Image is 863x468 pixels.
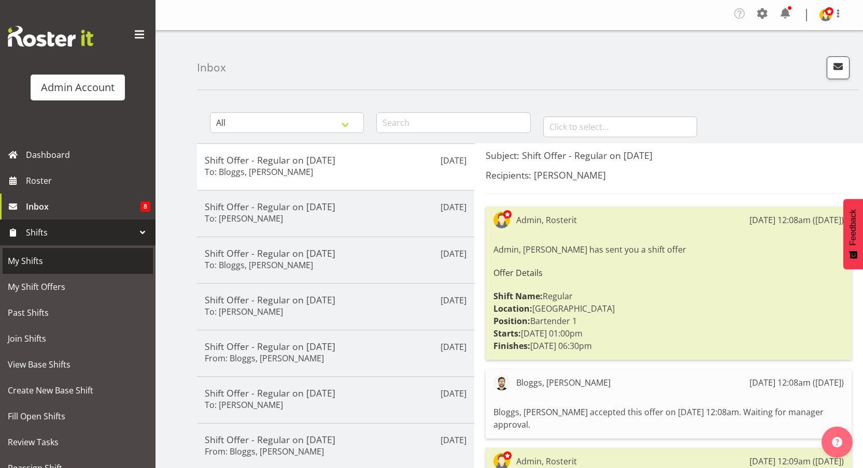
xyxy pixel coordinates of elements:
h6: From: Bloggs, [PERSON_NAME] [205,446,324,457]
div: Admin, Rosterit [516,455,577,467]
h5: Shift Offer - Regular on [DATE] [205,387,466,399]
span: Shifts [26,225,135,240]
strong: Shift Name: [493,290,543,302]
a: View Base Shifts [3,352,153,377]
a: Past Shifts [3,300,153,326]
a: Join Shifts [3,326,153,352]
span: Feedback [848,209,858,245]
div: Bloggs, [PERSON_NAME] [516,376,611,389]
button: Feedback - Show survey [843,199,863,269]
div: Bloggs, [PERSON_NAME] accepted this offer on [DATE] 12:08am. Waiting for manager approval. [493,403,844,433]
strong: Location: [493,303,532,314]
strong: Position: [493,315,530,327]
h4: Inbox [197,62,226,74]
h6: To: Bloggs, [PERSON_NAME] [205,260,313,270]
span: My Shift Offers [8,279,148,295]
img: admin-rosteritf9cbda91fdf824d97c9d6345b1f660ea.png [819,9,832,21]
p: [DATE] [441,341,466,353]
img: help-xxl-2.png [832,437,842,447]
h5: Shift Offer - Regular on [DATE] [205,247,466,259]
a: Review Tasks [3,429,153,455]
span: My Shifts [8,253,148,269]
a: My Shifts [3,248,153,274]
img: bloggs-joe87d083c31196ac9d24e57097d58c57ab.png [493,374,510,391]
p: [DATE] [441,201,466,213]
p: [DATE] [441,434,466,446]
h5: Shift Offer - Regular on [DATE] [205,434,466,445]
h6: Offer Details [493,268,844,277]
span: 8 [140,201,150,212]
div: [DATE] 12:09am ([DATE]) [749,455,844,467]
span: Review Tasks [8,434,148,450]
span: Inbox [26,199,140,214]
h6: To: [PERSON_NAME] [205,213,283,224]
input: Click to select... [543,116,697,137]
span: Join Shifts [8,331,148,346]
img: Rosterit website logo [8,26,93,47]
p: [DATE] [441,294,466,306]
a: Fill Open Shifts [3,403,153,429]
span: View Base Shifts [8,357,148,372]
div: [DATE] 12:08am ([DATE]) [749,214,844,226]
div: [DATE] 12:08am ([DATE]) [749,376,844,389]
span: Roster [26,173,150,188]
strong: Starts: [493,328,521,339]
a: My Shift Offers [3,274,153,300]
h6: To: Bloggs, [PERSON_NAME] [205,167,313,177]
p: [DATE] [441,154,466,167]
div: Admin Account [41,80,115,95]
h5: Shift Offer - Regular on [DATE] [205,201,466,212]
span: Create New Base Shift [8,383,148,398]
div: Admin, [PERSON_NAME] has sent you a shift offer Regular [GEOGRAPHIC_DATA] Bartender 1 [DATE] 01:0... [493,241,844,355]
p: [DATE] [441,387,466,400]
h5: Subject: Shift Offer - Regular on [DATE] [486,150,852,161]
h6: To: [PERSON_NAME] [205,306,283,317]
div: Admin, Rosterit [516,214,577,226]
h5: Shift Offer - Regular on [DATE] [205,294,466,305]
span: Past Shifts [8,305,148,320]
h5: Shift Offer - Regular on [DATE] [205,341,466,352]
h6: To: [PERSON_NAME] [205,400,283,410]
h5: Recipients: [PERSON_NAME] [486,169,852,181]
h5: Shift Offer - Regular on [DATE] [205,154,466,166]
span: Fill Open Shifts [8,408,148,424]
strong: Finishes: [493,340,530,352]
span: Dashboard [26,147,150,163]
p: [DATE] [441,247,466,260]
input: Search [376,112,530,133]
a: Create New Base Shift [3,377,153,403]
img: admin-rosteritf9cbda91fdf824d97c9d6345b1f660ea.png [493,212,510,228]
h6: From: Bloggs, [PERSON_NAME] [205,353,324,363]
